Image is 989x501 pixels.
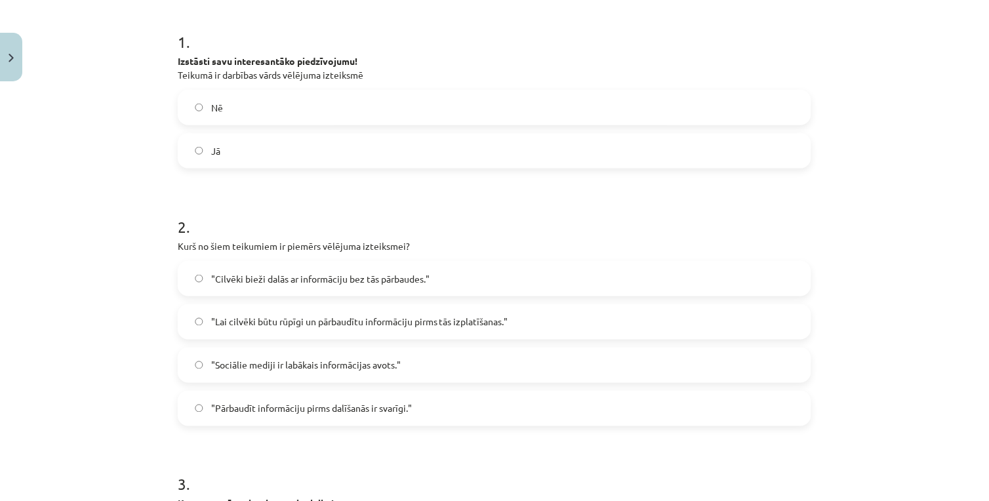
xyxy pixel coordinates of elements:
span: Jā [211,144,220,158]
h1: 1 . [178,10,811,50]
span: "Pārbaudīt informāciju pirms dalīšanās ir svarīgi." [211,402,412,416]
input: Jā [195,147,203,155]
span: "Lai cilvēki būtu rūpīgi un pārbaudītu informāciju pirms tās izplatīšanas." [211,315,508,329]
span: Nē [211,101,223,115]
strong: Izstāsti savu interesantāko piedzīvojumu! [178,55,357,67]
input: "Sociālie mediji ir labākais informācijas avots." [195,361,203,370]
input: "Pārbaudīt informāciju pirms dalīšanās ir svarīgi." [195,405,203,413]
span: "Sociālie mediji ir labākais informācijas avots." [211,359,401,372]
input: "Lai cilvēki būtu rūpīgi un pārbaudītu informāciju pirms tās izplatīšanas." [195,318,203,327]
h1: 3 . [178,452,811,493]
img: icon-close-lesson-0947bae3869378f0d4975bcd49f059093ad1ed9edebbc8119c70593378902aed.svg [9,54,14,62]
p: Teikumā ir darbības vārds vēlējuma izteiksmē [178,54,811,82]
p: Kurš no šiem teikumiem ir piemērs vēlējuma izteiksmei? [178,239,811,253]
input: "Cilvēki bieži dalās ar informāciju bez tās pārbaudes." [195,275,203,283]
h1: 2 . [178,195,811,235]
input: Nē [195,104,203,112]
span: "Cilvēki bieži dalās ar informāciju bez tās pārbaudes." [211,272,430,286]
